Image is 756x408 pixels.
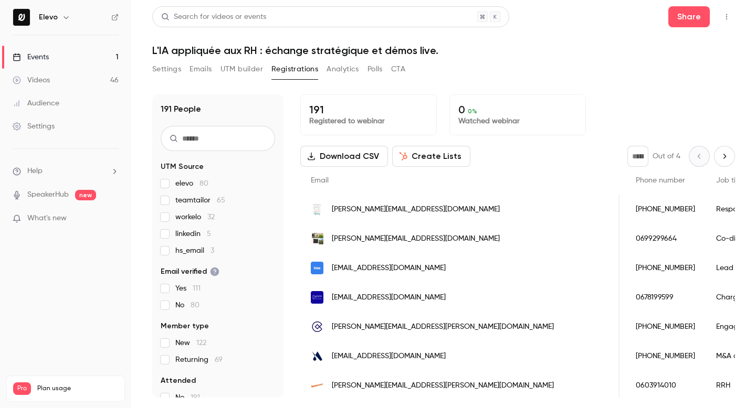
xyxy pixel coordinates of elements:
[191,394,200,401] span: 191
[311,262,323,274] img: side.co
[175,245,214,256] span: hs_email
[161,266,219,277] span: Email verified
[175,195,225,206] span: teamtailor
[391,61,405,78] button: CTA
[625,371,706,400] div: 0603914010
[13,75,50,85] div: Videos
[175,212,215,222] span: workelo
[625,341,706,371] div: [PHONE_NUMBER]
[199,180,208,187] span: 80
[332,263,446,274] span: [EMAIL_ADDRESS][DOMAIN_NAME]
[27,213,67,224] span: What's new
[332,292,446,303] span: [EMAIL_ADDRESS][DOMAIN_NAME]
[653,151,680,162] p: Out of 4
[271,61,318,78] button: Registrations
[13,98,59,109] div: Audience
[175,300,199,310] span: No
[215,356,223,363] span: 69
[175,229,211,239] span: linkedin
[175,283,201,294] span: Yes
[13,382,31,395] span: Pro
[161,12,266,23] div: Search for videos or events
[716,177,744,184] span: Job title
[309,103,428,116] p: 191
[161,162,204,172] span: UTM Source
[300,146,388,167] button: Download CSV
[13,121,55,132] div: Settings
[332,380,554,391] span: [PERSON_NAME][EMAIL_ADDRESS][PERSON_NAME][DOMAIN_NAME]
[37,384,118,393] span: Plan usage
[625,312,706,341] div: [PHONE_NUMBER]
[311,177,329,184] span: Email
[311,320,323,333] img: contentsquare.com
[332,204,500,215] span: [PERSON_NAME][EMAIL_ADDRESS][DOMAIN_NAME]
[625,253,706,283] div: [PHONE_NUMBER]
[367,61,383,78] button: Polls
[207,230,211,238] span: 5
[13,166,119,177] li: help-dropdown-opener
[392,146,470,167] button: Create Lists
[668,6,710,27] button: Share
[458,103,577,116] p: 0
[625,283,706,312] div: 0678199599
[311,203,323,216] img: clinifutur.net
[27,166,43,177] span: Help
[13,9,30,26] img: Elevo
[27,189,69,200] a: SpeakerHub
[175,355,223,365] span: Returning
[191,302,199,309] span: 80
[311,291,323,304] img: myopla.com
[106,214,119,223] iframe: Noticeable Trigger
[332,321,554,332] span: [PERSON_NAME][EMAIL_ADDRESS][PERSON_NAME][DOMAIN_NAME]
[211,247,214,254] span: 3
[220,61,263,78] button: UTM builder
[327,61,359,78] button: Analytics
[161,375,196,386] span: Attended
[311,233,323,244] img: moulindepontru.com
[332,351,446,362] span: [EMAIL_ADDRESS][DOMAIN_NAME]
[13,52,49,62] div: Events
[175,178,208,189] span: elevo
[636,177,685,184] span: Phone number
[161,103,201,115] h1: 191 People
[332,233,500,244] span: [PERSON_NAME][EMAIL_ADDRESS][DOMAIN_NAME]
[207,213,215,221] span: 32
[175,338,206,348] span: New
[217,197,225,204] span: 65
[39,12,58,23] h6: Elevo
[625,195,706,224] div: [PHONE_NUMBER]
[161,321,209,331] span: Member type
[75,190,96,200] span: new
[196,339,206,347] span: 122
[190,61,212,78] button: Emails
[714,146,735,167] button: Next page
[193,285,201,292] span: 111
[152,61,181,78] button: Settings
[625,224,706,253] div: 0699299664
[309,116,428,126] p: Registered to webinar
[468,108,477,115] span: 0 %
[311,379,323,392] img: hemmersbach.com
[152,44,735,57] h1: L'IA appliquée aux RH : échange stratégique et démos live.
[175,392,200,403] span: No
[458,116,577,126] p: Watched webinar
[311,350,323,362] img: avolta.io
